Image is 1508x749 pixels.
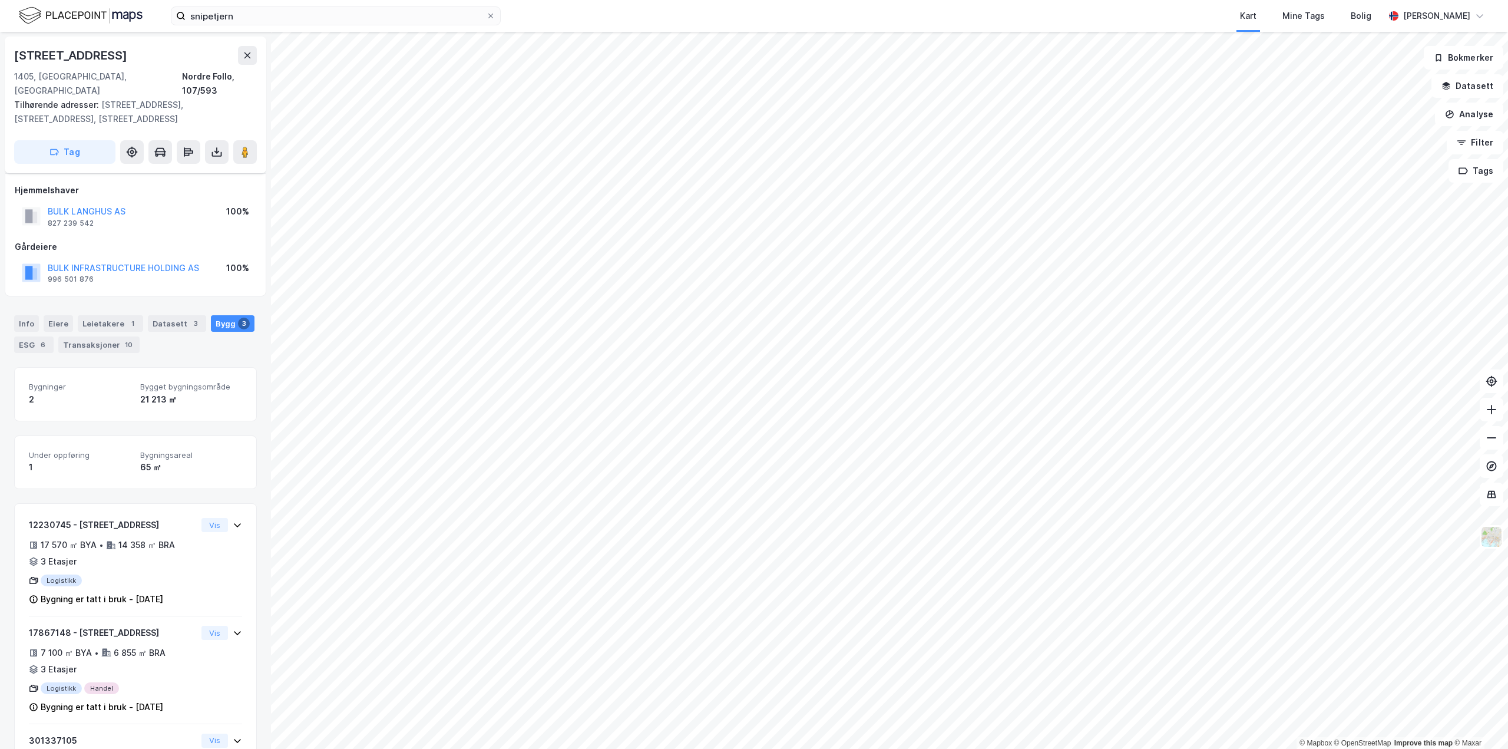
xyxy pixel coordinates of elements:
[140,460,242,474] div: 65 ㎡
[41,700,163,714] div: Bygning er tatt i bruk - [DATE]
[41,555,77,569] div: 3 Etasjer
[190,318,201,329] div: 3
[29,450,131,460] span: Under oppføring
[78,315,143,332] div: Leietakere
[1351,9,1371,23] div: Bolig
[1403,9,1470,23] div: [PERSON_NAME]
[118,538,175,552] div: 14 358 ㎡ BRA
[41,662,77,677] div: 3 Etasjer
[48,219,94,228] div: 827 239 542
[140,392,242,407] div: 21 213 ㎡
[1447,131,1503,154] button: Filter
[14,70,182,98] div: 1405, [GEOGRAPHIC_DATA], [GEOGRAPHIC_DATA]
[41,592,163,606] div: Bygning er tatt i bruk - [DATE]
[1299,739,1332,747] a: Mapbox
[140,450,242,460] span: Bygningsareal
[238,318,250,329] div: 3
[29,626,197,640] div: 17867148 - [STREET_ADDRESS]
[226,204,249,219] div: 100%
[1480,526,1503,548] img: Z
[14,336,54,353] div: ESG
[37,339,49,351] div: 6
[41,646,92,660] div: 7 100 ㎡ BYA
[41,538,97,552] div: 17 570 ㎡ BYA
[14,100,101,110] span: Tilhørende adresser:
[226,261,249,275] div: 100%
[48,275,94,284] div: 996 501 876
[14,315,39,332] div: Info
[182,70,257,98] div: Nordre Follo, 107/593
[211,315,254,332] div: Bygg
[29,382,131,392] span: Bygninger
[1449,159,1503,183] button: Tags
[29,460,131,474] div: 1
[1334,739,1391,747] a: OpenStreetMap
[44,315,73,332] div: Eiere
[1424,46,1503,70] button: Bokmerker
[15,183,256,197] div: Hjemmelshaver
[201,626,228,640] button: Vis
[14,46,130,65] div: [STREET_ADDRESS]
[201,518,228,532] button: Vis
[1435,103,1503,126] button: Analyse
[127,318,138,329] div: 1
[1240,9,1256,23] div: Kart
[1394,739,1453,747] a: Improve this map
[14,140,115,164] button: Tag
[29,392,131,407] div: 2
[99,540,104,550] div: •
[1431,74,1503,98] button: Datasett
[1449,692,1508,749] div: Kontrollprogram for chat
[123,339,135,351] div: 10
[1449,692,1508,749] iframe: Chat Widget
[186,7,486,25] input: Søk på adresse, matrikkel, gårdeiere, leietakere eller personer
[19,5,143,26] img: logo.f888ab2527a4732fd821a326f86c7f29.svg
[201,734,228,748] button: Vis
[15,240,256,254] div: Gårdeiere
[140,382,242,392] span: Bygget bygningsområde
[94,648,99,658] div: •
[58,336,140,353] div: Transaksjoner
[148,315,206,332] div: Datasett
[29,518,197,532] div: 12230745 - [STREET_ADDRESS]
[114,646,166,660] div: 6 855 ㎡ BRA
[1282,9,1325,23] div: Mine Tags
[14,98,247,126] div: [STREET_ADDRESS], [STREET_ADDRESS], [STREET_ADDRESS]
[29,734,197,748] div: 301337105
